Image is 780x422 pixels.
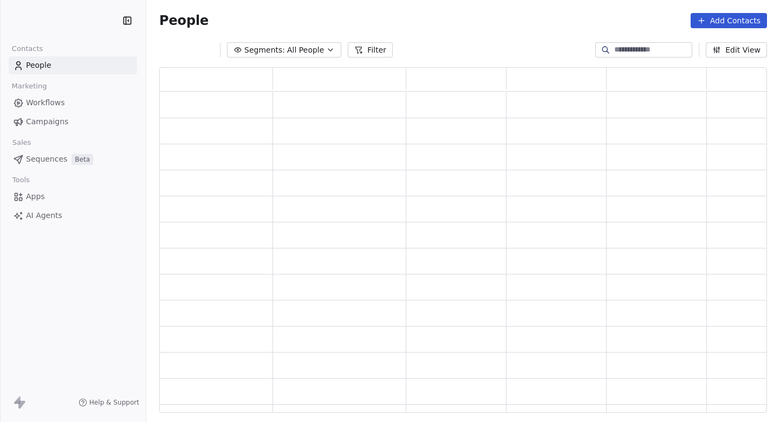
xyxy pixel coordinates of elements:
[26,60,51,71] span: People
[7,78,51,94] span: Marketing
[7,41,48,57] span: Contacts
[89,398,139,407] span: Help & Support
[26,191,45,202] span: Apps
[9,150,137,168] a: SequencesBeta
[691,13,767,28] button: Add Contacts
[71,154,93,165] span: Beta
[244,44,285,56] span: Segments:
[8,172,34,188] span: Tools
[159,12,209,29] span: People
[706,42,767,57] button: Edit View
[26,154,67,165] span: Sequences
[9,207,137,225] a: AI Agents
[26,116,68,127] span: Campaigns
[9,113,137,131] a: Campaigns
[348,42,393,57] button: Filter
[9,56,137,74] a: People
[26,210,62,221] span: AI Agents
[26,97,65,108] span: Workflows
[9,94,137,112] a: Workflows
[8,135,36,151] span: Sales
[287,44,324,56] span: All People
[79,398,139,407] a: Help & Support
[9,188,137,206] a: Apps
